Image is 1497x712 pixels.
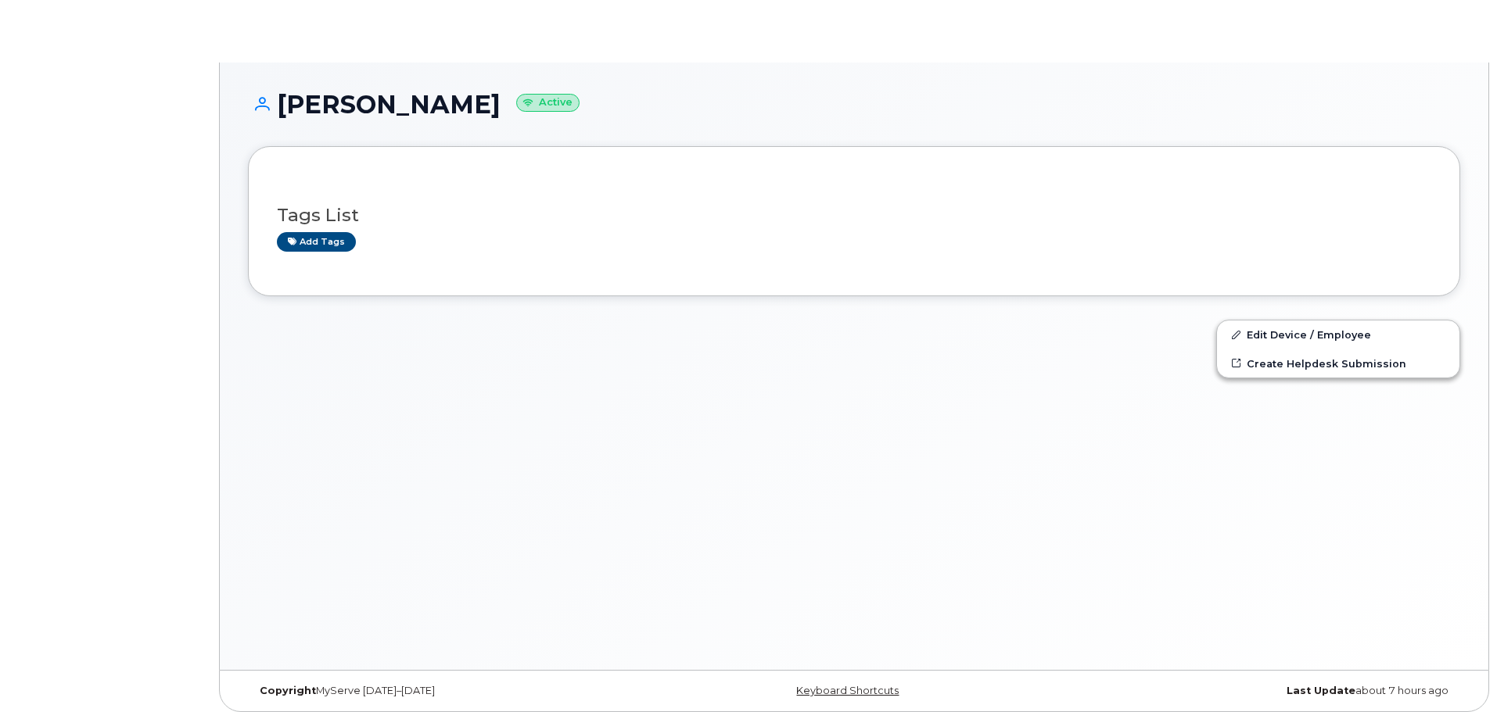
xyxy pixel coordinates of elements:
a: Add tags [277,232,356,252]
div: MyServe [DATE]–[DATE] [248,685,652,697]
div: about 7 hours ago [1056,685,1460,697]
strong: Last Update [1287,685,1355,696]
small: Active [516,94,580,112]
h3: Tags List [277,206,1431,225]
a: Keyboard Shortcuts [796,685,899,696]
h1: [PERSON_NAME] [248,91,1460,118]
strong: Copyright [260,685,316,696]
a: Edit Device / Employee [1217,320,1459,349]
a: Create Helpdesk Submission [1217,349,1459,377]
